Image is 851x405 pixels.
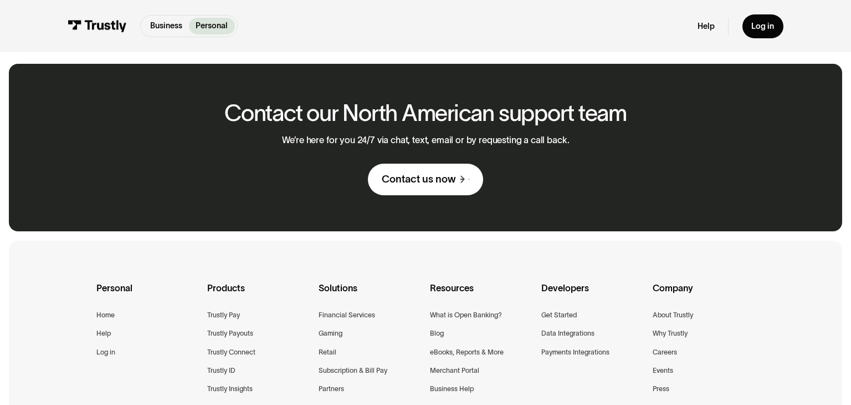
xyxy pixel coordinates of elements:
a: Gaming [319,327,342,339]
a: Careers [653,346,677,358]
a: Subscription & Bill Pay [319,364,387,376]
a: Payments Integrations [541,346,609,358]
a: Home [96,309,115,321]
h2: Contact our North American support team [224,100,627,125]
a: Trustly Connect [207,346,255,358]
p: We’re here for you 24/7 via chat, text, email or by requesting a call back. [282,135,570,146]
a: Personal [189,18,235,34]
p: Personal [196,20,228,32]
a: About Trustly [653,309,693,321]
a: Get Started [541,309,577,321]
div: Solutions [319,281,421,309]
a: Blog [430,327,444,339]
a: eBooks, Reports & More [430,346,504,358]
div: Company [653,281,755,309]
a: Trustly Payouts [207,327,253,339]
a: Trustly ID [207,364,235,376]
a: Events [653,364,673,376]
a: Trustly Pay [207,309,240,321]
a: Business Help [430,383,474,394]
div: Developers [541,281,644,309]
a: Business [143,18,189,34]
a: Retail [319,346,336,358]
a: Help [698,21,715,32]
a: Merchant Portal [430,364,479,376]
div: Personal [96,281,199,309]
a: Partners [319,383,344,394]
a: Contact us now [368,164,483,195]
a: Why Trustly [653,327,688,339]
div: Resources [430,281,532,309]
a: Financial Services [319,309,375,321]
a: What is Open Banking? [430,309,502,321]
a: Log in [96,346,115,358]
div: Contact us now [382,173,456,186]
a: Help [96,327,111,339]
a: Trustly Insights [207,383,253,394]
p: Business [150,20,182,32]
div: Products [207,281,310,309]
a: Log in [742,14,783,38]
img: Trustly Logo [68,20,127,33]
a: Press [653,383,669,394]
div: Log in [751,21,774,32]
a: Data Integrations [541,327,594,339]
